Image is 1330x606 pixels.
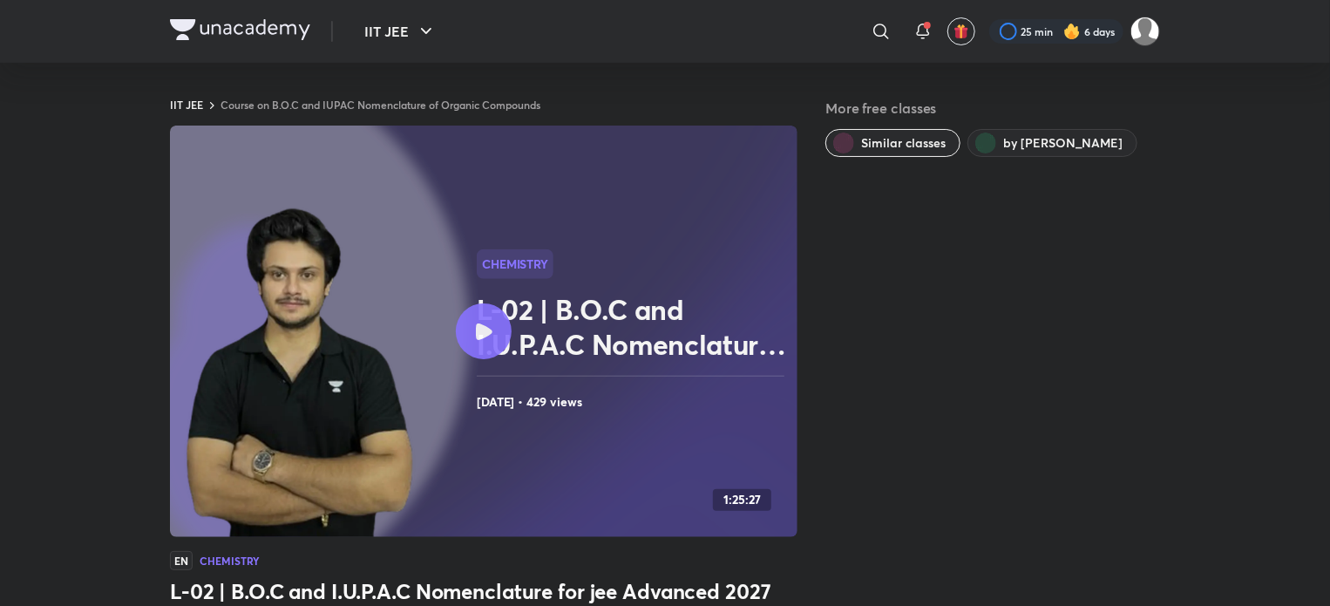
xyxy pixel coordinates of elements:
[221,98,540,112] a: Course on B.O.C and IUPAC Nomenclature of Organic Compounds
[723,493,761,507] h4: 1:25:27
[170,19,310,44] a: Company Logo
[1063,23,1081,40] img: streak
[477,391,791,413] h4: [DATE] • 429 views
[1003,134,1123,152] span: by Vishal Singh
[170,551,193,570] span: EN
[477,292,791,362] h2: L-02 | B.O.C and I.U.P.A.C Nomenclature for jee Advanced 2027
[170,577,797,605] h3: L-02 | B.O.C and I.U.P.A.C Nomenclature for jee Advanced 2027
[967,129,1137,157] button: by Vishal Singh
[953,24,969,39] img: avatar
[354,14,447,49] button: IIT JEE
[825,129,960,157] button: Similar classes
[200,555,260,566] h4: Chemistry
[861,134,946,152] span: Similar classes
[170,19,310,40] img: Company Logo
[1130,17,1160,46] img: Ritam Pramanik
[947,17,975,45] button: avatar
[170,98,203,112] a: IIT JEE
[825,98,1160,119] h5: More free classes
